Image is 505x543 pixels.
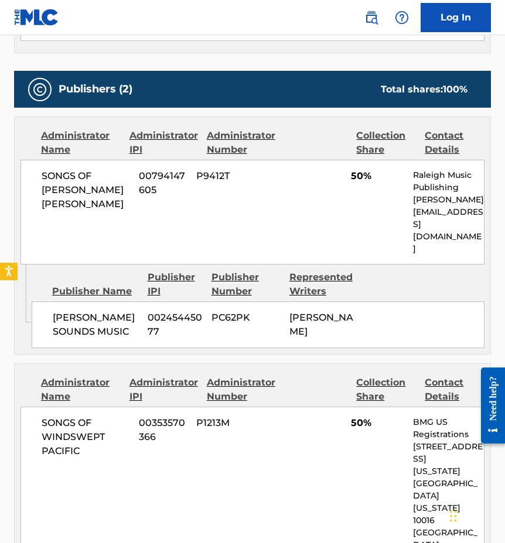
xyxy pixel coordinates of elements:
div: Collection Share [356,376,416,404]
span: [PERSON_NAME] SOUNDS MUSIC [53,311,139,339]
div: Administrator Number [207,376,275,404]
div: Contact Details [425,129,484,157]
p: [US_STATE][GEOGRAPHIC_DATA][US_STATE] 10016 [413,465,484,527]
img: search [364,11,378,25]
span: SONGS OF [PERSON_NAME] [PERSON_NAME] [42,169,130,211]
iframe: Resource Center [472,359,505,453]
p: BMG US Registrations [413,416,484,441]
p: [STREET_ADDRESS] [413,441,484,465]
div: Collection Share [356,129,416,157]
img: Publishers [33,83,47,97]
div: Help [390,6,414,29]
div: Administrator IPI [129,129,198,157]
div: Publisher Number [211,270,281,298]
span: P9412T [196,169,262,183]
span: P1213M [196,416,262,430]
div: Total shares: [381,83,468,97]
iframe: Chat Widget [446,487,505,543]
p: Raleigh Music Publishing [413,169,484,194]
span: 50% [351,416,404,430]
div: Administrator Name [41,376,121,404]
div: Administrator Name [41,129,121,157]
div: Drag [450,499,457,534]
div: Represented Writers [289,270,359,298]
h5: Publishers (2) [59,83,132,96]
span: 50% [351,169,404,183]
span: SONGS OF WINDSWEPT PACIFIC [42,416,130,458]
span: PC62PK [211,311,281,325]
span: 00353570366 [139,416,187,444]
img: MLC Logo [14,9,59,26]
a: Log In [421,3,491,32]
div: Administrator IPI [129,376,198,404]
div: Publisher Name [52,284,139,298]
span: 00245445077 [148,311,203,339]
a: Public Search [360,6,383,29]
p: [PERSON_NAME][EMAIL_ADDRESS][DOMAIN_NAME] [413,194,484,255]
div: Administrator Number [207,129,275,157]
span: 100 % [443,84,468,95]
div: Publisher IPI [148,270,203,298]
img: help [395,11,409,25]
span: [PERSON_NAME] [289,312,353,337]
div: Contact Details [425,376,484,404]
span: 00794147605 [139,169,187,197]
